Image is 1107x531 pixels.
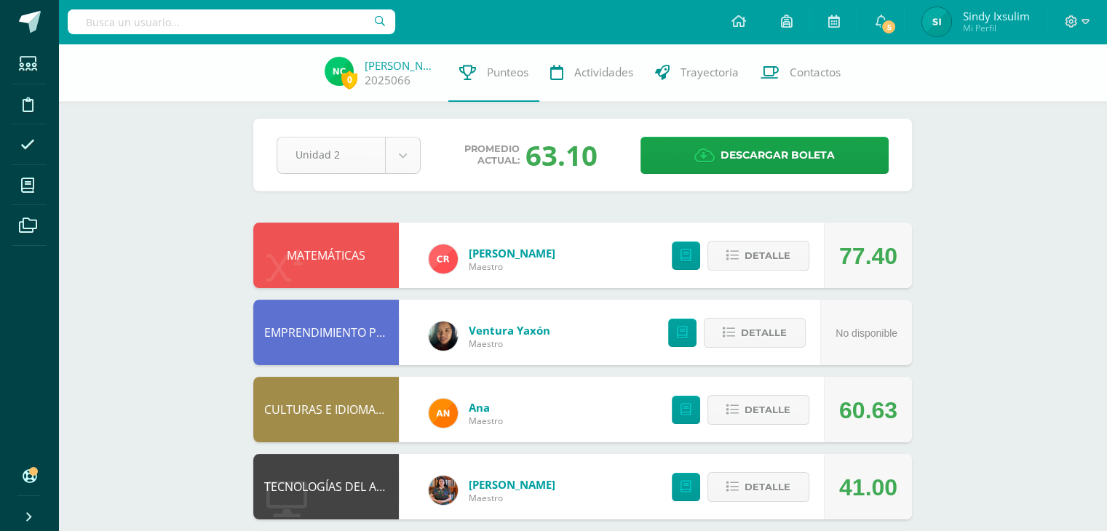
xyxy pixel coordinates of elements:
[469,492,555,504] span: Maestro
[429,476,458,505] img: 60a759e8b02ec95d430434cf0c0a55c7.png
[429,399,458,428] img: fc6731ddebfef4a76f049f6e852e62c4.png
[881,19,897,35] span: 5
[469,400,503,415] a: Ana
[341,71,357,89] span: 0
[253,300,399,365] div: EMPRENDIMIENTO PARA LA PRODUCTIVIDAD
[681,65,739,80] span: Trayectoria
[839,378,897,443] div: 60.63
[839,223,897,289] div: 77.40
[429,244,458,274] img: d418ab7d96a1026f7c175839013d9d15.png
[469,246,555,260] a: [PERSON_NAME]
[962,9,1029,23] span: Sindy Ixsulim
[429,322,458,351] img: 8175af1d143b9940f41fde7902e8cac3.png
[253,377,399,442] div: CULTURAS E IDIOMAS MAYAS, GARÍFUNA O XINCA
[790,65,841,80] span: Contactos
[365,58,437,73] a: [PERSON_NAME]
[750,44,852,102] a: Contactos
[469,415,503,427] span: Maestro
[962,22,1029,34] span: Mi Perfil
[469,477,555,492] a: [PERSON_NAME]
[574,65,633,80] span: Actividades
[745,396,790,423] span: Detalle
[839,455,897,520] div: 41.00
[295,137,367,172] span: Unidad 2
[325,57,354,86] img: 858d4a7dc9c15dfe05787bb017ed9d30.png
[741,319,787,346] span: Detalle
[277,137,420,173] a: Unidad 2
[253,454,399,519] div: TECNOLOGÍAS DEL APRENDIZAJE Y LA COMUNICACIÓN
[469,323,550,338] a: Ventura Yaxón
[704,318,806,348] button: Detalle
[525,136,598,174] div: 63.10
[836,327,897,339] span: No disponible
[365,73,410,88] a: 2025066
[707,395,809,425] button: Detalle
[721,137,835,173] span: Descargar boleta
[539,44,644,102] a: Actividades
[253,223,399,288] div: MATEMÁTICAS
[469,338,550,350] span: Maestro
[448,44,539,102] a: Punteos
[644,44,750,102] a: Trayectoria
[922,7,951,36] img: c1c662e5b2667b155f2f5a1d1cb560f3.png
[707,472,809,502] button: Detalle
[640,137,889,174] a: Descargar boleta
[68,9,395,34] input: Busca un usuario...
[707,241,809,271] button: Detalle
[464,143,520,167] span: Promedio actual:
[745,474,790,500] span: Detalle
[745,242,790,269] span: Detalle
[487,65,528,80] span: Punteos
[469,260,555,273] span: Maestro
